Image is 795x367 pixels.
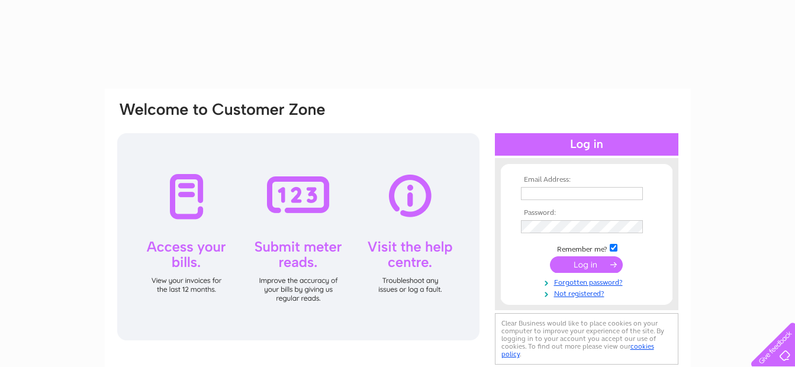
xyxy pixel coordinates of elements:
[518,242,655,254] td: Remember me?
[521,287,655,298] a: Not registered?
[495,313,678,365] div: Clear Business would like to place cookies on your computer to improve your experience of the sit...
[521,276,655,287] a: Forgotten password?
[518,209,655,217] th: Password:
[550,256,623,273] input: Submit
[501,342,654,358] a: cookies policy
[518,176,655,184] th: Email Address:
